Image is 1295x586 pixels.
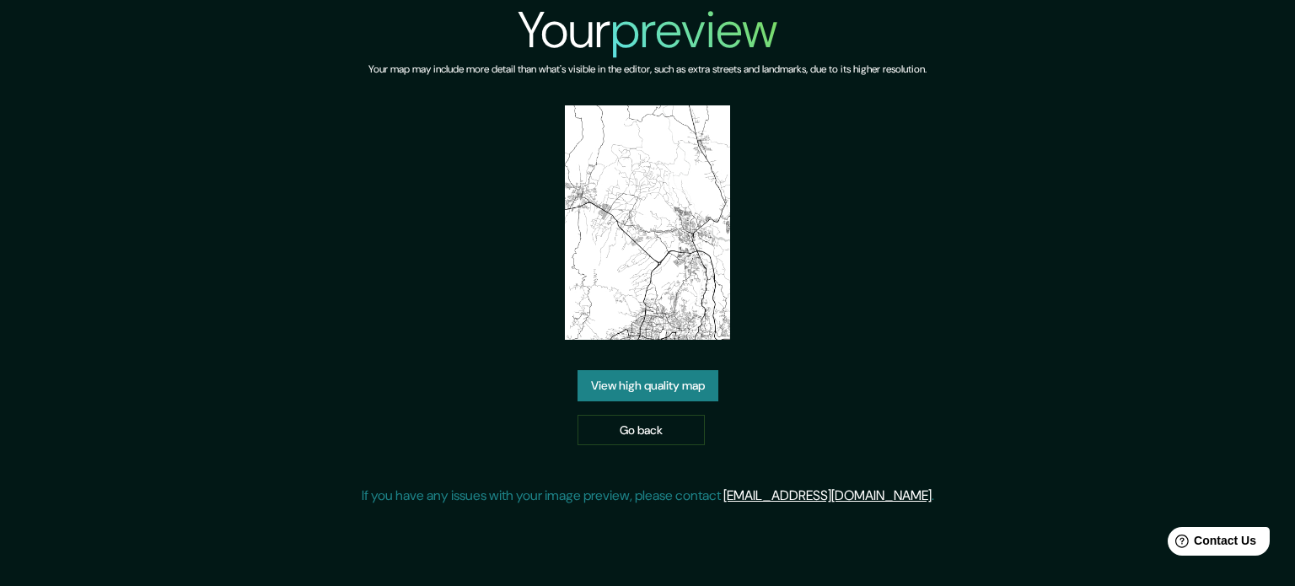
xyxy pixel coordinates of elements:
[1145,520,1276,567] iframe: Help widget launcher
[368,61,927,78] h6: Your map may include more detail than what's visible in the editor, such as extra streets and lan...
[578,370,718,401] a: View high quality map
[565,105,731,340] img: created-map-preview
[578,415,705,446] a: Go back
[723,487,932,504] a: [EMAIL_ADDRESS][DOMAIN_NAME]
[362,486,934,506] p: If you have any issues with your image preview, please contact .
